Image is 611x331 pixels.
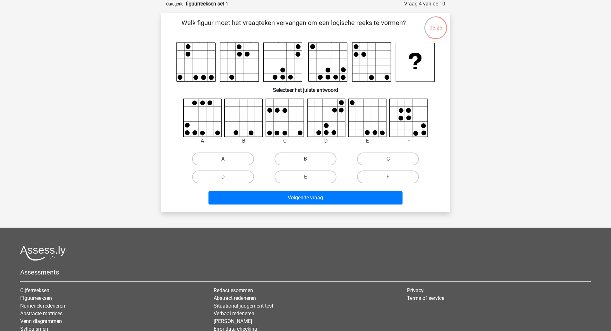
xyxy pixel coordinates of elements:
[20,268,591,276] h5: Assessments
[171,18,416,37] p: Welk figuur moet het vraagteken vervangen om een logische reeks te vormen?
[275,170,336,183] label: E
[20,287,49,293] a: Cijferreeksen
[357,170,419,183] label: F
[275,152,336,165] label: B
[214,295,256,301] a: Abstract redeneren
[385,137,433,145] div: F
[20,295,52,301] a: Figuurreeksen
[214,303,273,309] a: Situational judgement test
[20,318,62,324] a: Venn diagrammen
[343,137,392,145] div: E
[171,82,440,93] h6: Selecteer het juiste antwoord
[192,152,254,165] label: A
[302,137,351,145] div: D
[261,137,309,145] div: C
[407,295,444,301] a: Terms of service
[186,1,228,7] strong: figuurreeksen set 1
[357,152,419,165] label: C
[20,246,66,261] img: Assessly logo
[219,137,268,145] div: B
[424,16,448,32] div: 05:25
[178,137,227,145] div: A
[214,318,252,324] a: [PERSON_NAME]
[192,170,254,183] label: D
[20,303,65,309] a: Numeriek redeneren
[214,310,254,317] a: Verbaal redeneren
[166,2,184,6] small: Categorie:
[208,191,403,205] button: Volgende vraag
[20,310,63,317] a: Abstracte matrices
[407,287,424,293] a: Privacy
[214,287,253,293] a: Redactiesommen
